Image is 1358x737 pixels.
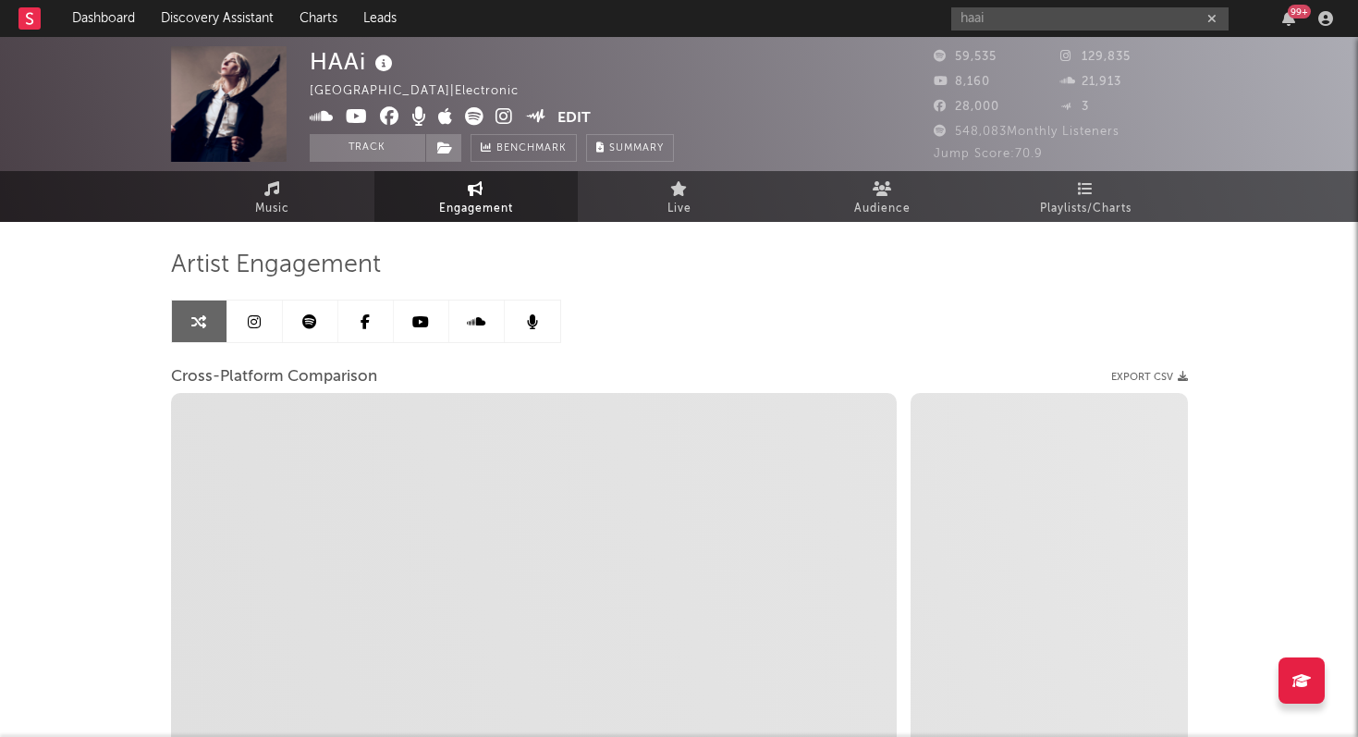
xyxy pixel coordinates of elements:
span: Audience [854,198,911,220]
div: [GEOGRAPHIC_DATA] | Electronic [310,80,540,103]
span: 129,835 [1060,51,1131,63]
span: Playlists/Charts [1040,198,1132,220]
span: Summary [609,143,664,154]
a: Engagement [374,171,578,222]
div: 99 + [1288,5,1311,18]
span: Music [255,198,289,220]
a: Benchmark [471,134,577,162]
button: Edit [557,107,591,130]
span: Live [667,198,691,220]
span: Cross-Platform Comparison [171,366,377,388]
span: 59,535 [934,51,997,63]
span: Artist Engagement [171,254,381,276]
span: Engagement [439,198,513,220]
button: Summary [586,134,674,162]
span: 28,000 [934,101,999,113]
a: Live [578,171,781,222]
a: Audience [781,171,985,222]
button: Export CSV [1111,372,1188,383]
span: 3 [1060,101,1089,113]
button: Track [310,134,425,162]
span: 548,083 Monthly Listeners [934,126,1119,138]
span: Benchmark [496,138,567,160]
span: 21,913 [1060,76,1121,88]
span: Jump Score: 70.9 [934,148,1043,160]
a: Music [171,171,374,222]
span: 8,160 [934,76,990,88]
button: 99+ [1282,11,1295,26]
div: HAAi [310,46,398,77]
a: Playlists/Charts [985,171,1188,222]
input: Search for artists [951,7,1229,31]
